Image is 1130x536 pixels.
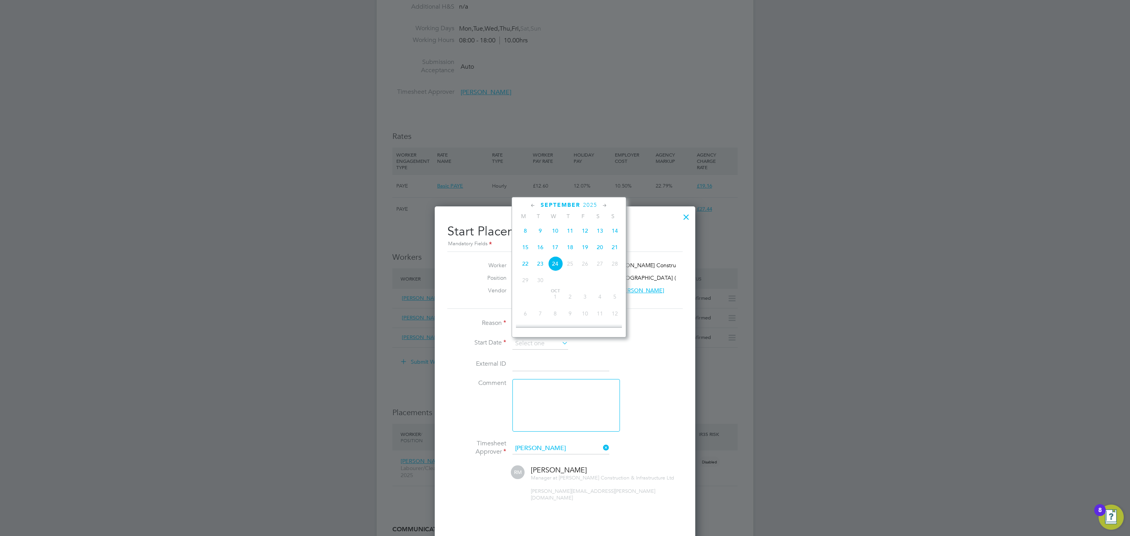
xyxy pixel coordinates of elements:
[447,319,506,327] label: Reason
[561,213,576,220] span: T
[578,289,592,304] span: 3
[511,465,525,479] span: RM
[559,474,674,481] span: [PERSON_NAME] Construction & Infrastructure Ltd
[531,474,557,481] span: Manager at
[563,223,578,238] span: 11
[616,274,698,281] span: [GEOGRAPHIC_DATA] (22CB02)
[531,213,546,220] span: T
[518,306,533,321] span: 6
[518,223,533,238] span: 8
[533,323,548,337] span: 14
[592,306,607,321] span: 11
[607,306,622,321] span: 12
[548,323,563,337] span: 15
[1099,505,1124,530] button: Open Resource Center, 8 new notifications
[548,289,563,293] span: Oct
[576,213,591,220] span: F
[463,274,507,281] label: Position
[533,240,548,255] span: 16
[563,289,578,304] span: 2
[592,223,607,238] span: 13
[592,240,607,255] span: 20
[578,256,592,271] span: 26
[611,262,682,269] span: [PERSON_NAME] Constru…
[518,256,533,271] span: 22
[548,289,563,304] span: 1
[563,240,578,255] span: 18
[548,240,563,255] span: 17
[1098,510,1102,520] div: 8
[463,262,507,269] label: Worker
[607,223,622,238] span: 14
[563,256,578,271] span: 25
[447,439,506,456] label: Timesheet Approver
[607,256,622,271] span: 28
[563,323,578,337] span: 16
[512,443,609,454] input: Search for...
[619,287,664,294] span: [PERSON_NAME]
[583,202,597,208] span: 2025
[548,306,563,321] span: 8
[531,465,587,474] span: [PERSON_NAME]
[518,240,533,255] span: 15
[578,223,592,238] span: 12
[447,240,683,248] div: Mandatory Fields
[548,223,563,238] span: 10
[541,202,580,208] span: September
[518,323,533,337] span: 13
[578,323,592,337] span: 17
[533,306,548,321] span: 7
[516,213,531,220] span: M
[447,360,506,368] label: External ID
[518,273,533,288] span: 29
[592,289,607,304] span: 4
[512,338,568,350] input: Select one
[531,488,655,501] span: [PERSON_NAME][EMAIL_ADDRESS][PERSON_NAME][DOMAIN_NAME]
[533,256,548,271] span: 23
[533,223,548,238] span: 9
[447,379,506,387] label: Comment
[592,256,607,271] span: 27
[605,213,620,220] span: S
[578,240,592,255] span: 19
[546,213,561,220] span: W
[607,289,622,304] span: 5
[607,323,622,337] span: 19
[578,306,592,321] span: 10
[607,240,622,255] span: 21
[463,287,507,294] label: Vendor
[563,306,578,321] span: 9
[548,256,563,271] span: 24
[533,273,548,288] span: 30
[447,217,683,248] h2: Start Placement 304163
[592,323,607,337] span: 18
[447,339,506,347] label: Start Date
[591,213,605,220] span: S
